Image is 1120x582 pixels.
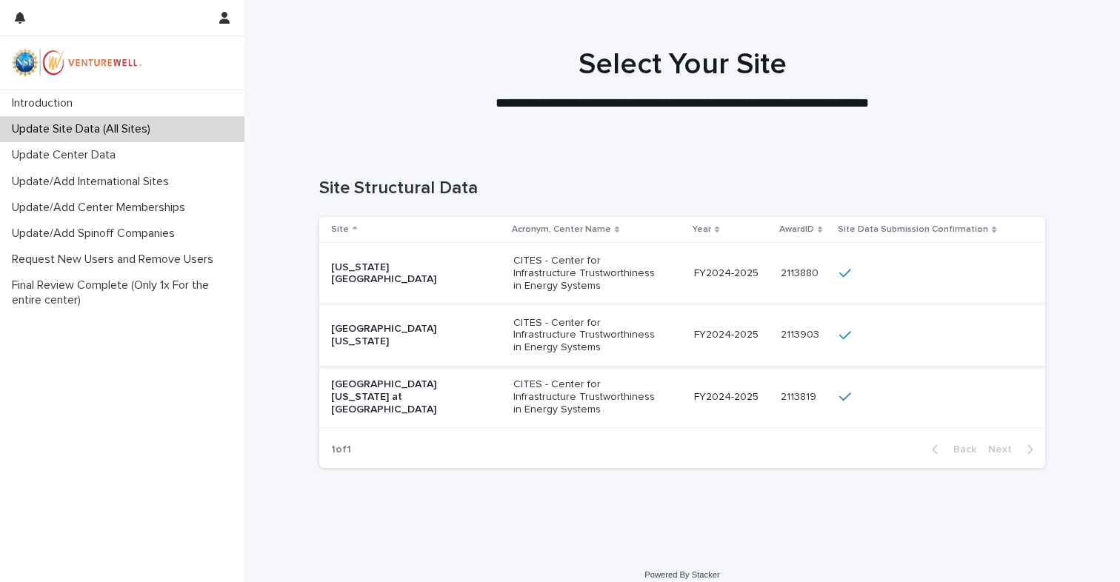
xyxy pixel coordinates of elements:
[779,221,814,238] p: AwardID
[331,261,479,287] p: [US_STATE][GEOGRAPHIC_DATA]
[319,243,1045,304] tr: [US_STATE][GEOGRAPHIC_DATA]CITES - Center for Infrastructure Trustworthiness in Energy SystemsFY2...
[781,388,819,404] p: 2113819
[513,255,661,292] p: CITES - Center for Infrastructure Trustworthiness in Energy Systems
[6,122,162,136] p: Update Site Data (All Sites)
[319,304,1045,366] tr: [GEOGRAPHIC_DATA][US_STATE]CITES - Center for Infrastructure Trustworthiness in Energy SystemsFY2...
[331,378,479,415] p: [GEOGRAPHIC_DATA][US_STATE] at [GEOGRAPHIC_DATA]
[781,326,822,341] p: 2113903
[694,391,769,404] p: FY2024-2025
[6,227,187,241] p: Update/Add Spinoff Companies
[838,221,988,238] p: Site Data Submission Confirmation
[513,317,661,354] p: CITES - Center for Infrastructure Trustworthiness in Energy Systems
[781,264,821,280] p: 2113880
[331,323,479,348] p: [GEOGRAPHIC_DATA][US_STATE]
[944,444,976,455] span: Back
[6,252,225,267] p: Request New Users and Remove Users
[982,443,1045,456] button: Next
[644,570,719,579] a: Powered By Stacker
[319,366,1045,427] tr: [GEOGRAPHIC_DATA][US_STATE] at [GEOGRAPHIC_DATA]CITES - Center for Infrastructure Trustworthiness...
[319,178,1045,199] h1: Site Structural Data
[319,47,1045,82] h1: Select Your Site
[6,96,84,110] p: Introduction
[6,278,244,307] p: Final Review Complete (Only 1x For the entire center)
[6,201,197,215] p: Update/Add Center Memberships
[319,432,363,468] p: 1 of 1
[6,148,127,162] p: Update Center Data
[512,221,611,238] p: Acronym, Center Name
[693,221,711,238] p: Year
[331,221,349,238] p: Site
[513,378,661,415] p: CITES - Center for Infrastructure Trustworthiness in Energy Systems
[6,175,181,189] p: Update/Add International Sites
[12,48,142,78] img: mWhVGmOKROS2pZaMU8FQ
[694,329,769,341] p: FY2024-2025
[988,444,1021,455] span: Next
[694,267,769,280] p: FY2024-2025
[920,443,982,456] button: Back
